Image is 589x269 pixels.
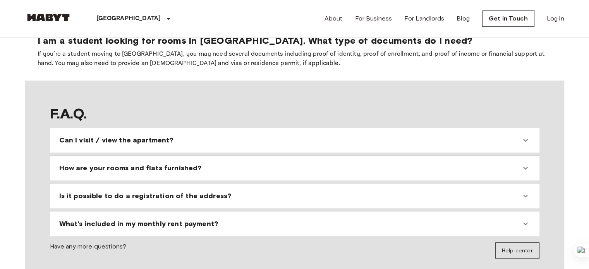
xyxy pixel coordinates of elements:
[404,14,444,23] a: For Landlords
[59,219,218,228] span: What's included in my monthly rent payment?
[53,159,536,177] div: How are your rooms and flats furnished?
[25,14,72,21] img: Habyt
[50,242,127,259] span: Have any more questions?
[502,247,533,254] span: Help center
[547,14,564,23] a: Log in
[355,14,392,23] a: For Business
[53,187,536,205] div: Is it possible to do a registration of the address?
[50,105,539,122] span: F.A.Q.
[495,242,539,259] a: Help center
[59,135,173,145] span: Can I visit / view the apartment?
[482,10,534,27] a: Get in Touch
[38,35,552,46] p: I am a student looking for rooms in [GEOGRAPHIC_DATA]. What type of documents do I need?
[53,131,536,149] div: Can I visit / view the apartment?
[38,50,552,68] p: If you’re a student moving to [GEOGRAPHIC_DATA], you may need several documents including proof o...
[59,163,202,173] span: How are your rooms and flats furnished?
[96,14,161,23] p: [GEOGRAPHIC_DATA]
[53,214,536,233] div: What's included in my monthly rent payment?
[325,14,343,23] a: About
[59,191,232,200] span: Is it possible to do a registration of the address?
[457,14,470,23] a: Blog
